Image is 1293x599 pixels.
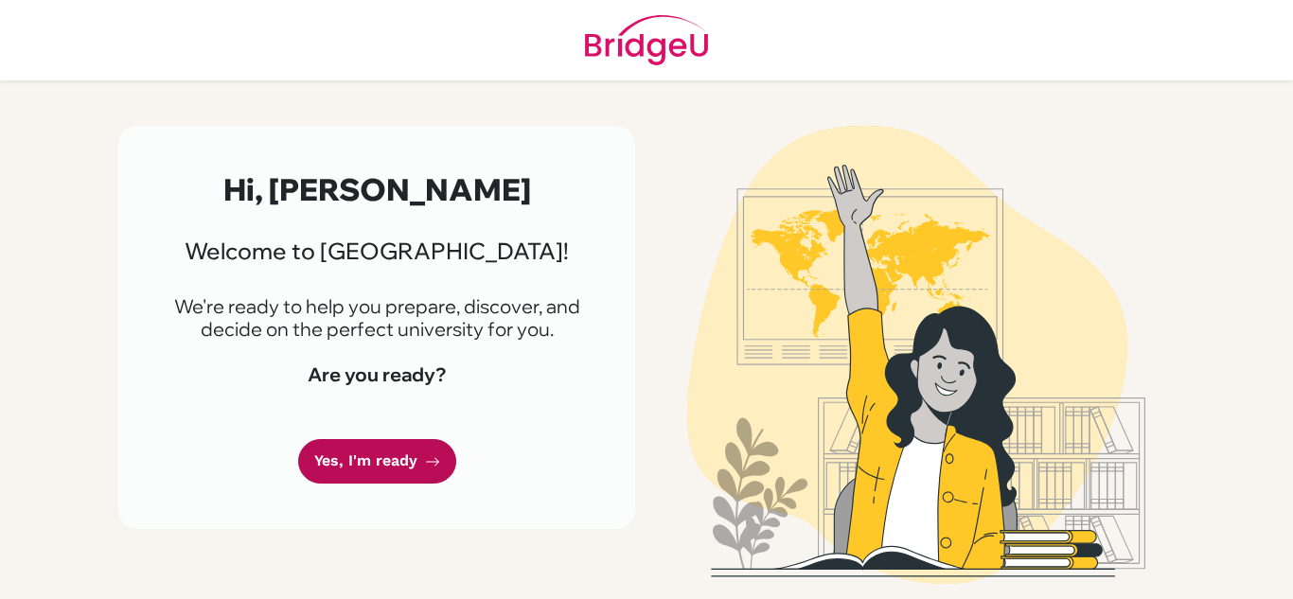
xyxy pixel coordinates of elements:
a: Yes, I'm ready [298,439,456,484]
h4: Are you ready? [164,363,590,386]
p: We're ready to help you prepare, discover, and decide on the perfect university for you. [164,295,590,341]
h2: Hi, [PERSON_NAME] [164,171,590,207]
h3: Welcome to [GEOGRAPHIC_DATA]! [164,238,590,265]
